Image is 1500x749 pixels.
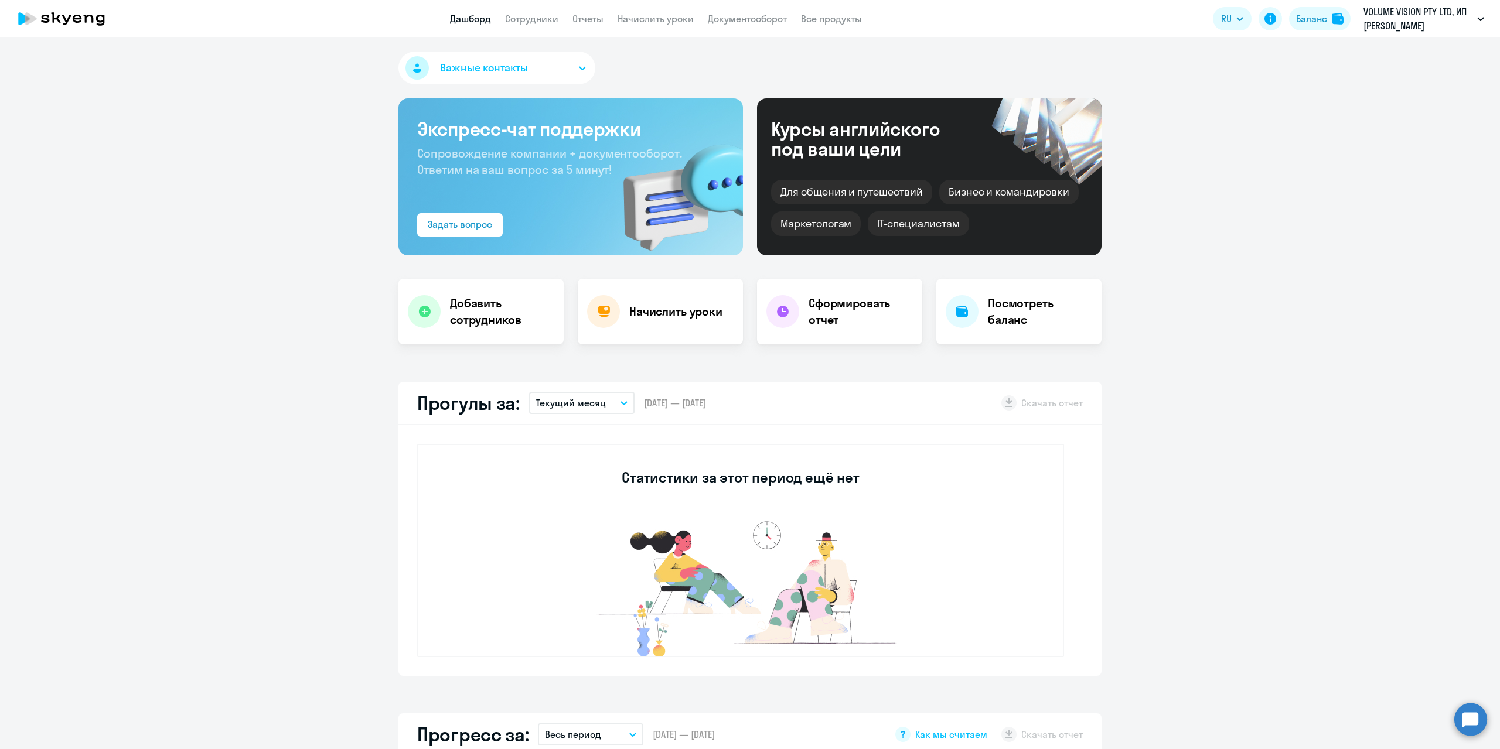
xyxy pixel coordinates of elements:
div: Баланс [1296,12,1327,26]
div: Задать вопрос [428,217,492,231]
h4: Добавить сотрудников [450,295,554,328]
a: Документооборот [708,13,787,25]
p: Текущий месяц [536,396,606,410]
h2: Прогресс за: [417,723,529,746]
img: no-data [565,515,916,656]
span: Важные контакты [440,60,528,76]
span: RU [1221,12,1232,26]
a: Все продукты [801,13,862,25]
div: Маркетологам [771,211,861,236]
p: VOLUME VISION PTY LTD, ИП [PERSON_NAME] [1363,5,1472,33]
h2: Прогулы за: [417,391,520,415]
span: Как мы считаем [915,728,987,741]
div: Бизнес и командировки [939,180,1079,204]
a: Сотрудники [505,13,558,25]
h3: Статистики за этот период ещё нет [622,468,859,487]
button: Текущий месяц [529,392,635,414]
span: [DATE] — [DATE] [644,396,706,409]
span: Сопровождение компании + документооборот. Ответим на ваш вопрос за 5 минут! [417,146,682,177]
div: IT-специалистам [868,211,969,236]
h4: Посмотреть баланс [988,295,1092,328]
h4: Начислить уроки [629,303,722,320]
img: bg-img [606,124,743,255]
div: Курсы английского под ваши цели [771,119,971,159]
button: RU [1213,7,1252,30]
h4: Сформировать отчет [809,295,913,328]
div: Для общения и путешествий [771,180,932,204]
button: Важные контакты [398,52,595,84]
button: VOLUME VISION PTY LTD, ИП [PERSON_NAME] [1358,5,1490,33]
button: Балансbalance [1289,7,1351,30]
a: Отчеты [572,13,604,25]
h3: Экспресс-чат поддержки [417,117,724,141]
p: Весь период [545,727,601,741]
img: balance [1332,13,1344,25]
button: Весь период [538,723,643,745]
button: Задать вопрос [417,213,503,237]
span: [DATE] — [DATE] [653,728,715,741]
a: Начислить уроки [618,13,694,25]
a: Дашборд [450,13,491,25]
